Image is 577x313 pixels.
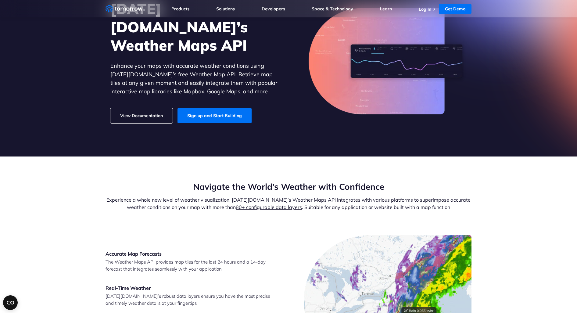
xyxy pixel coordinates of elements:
a: Developers [262,6,285,12]
a: Space & Technology [312,6,353,12]
p: Enhance your maps with accurate weather conditions using [DATE][DOMAIN_NAME]’s free Weather Map A... [110,62,278,96]
h2: Navigate the World’s Weather with Confidence [106,181,471,192]
p: The Weather Maps API provides map tiles for the last 24 hours and a 14-day forecast that integrat... [106,258,273,272]
a: 80+ configurable data layers [236,204,302,210]
a: Home link [106,4,145,13]
a: Get Demo [439,4,471,14]
a: Sign up and Start Building [177,108,252,123]
p: Experience a whole new level of weather visualization. [DATE][DOMAIN_NAME]’s Weather Maps API int... [106,196,471,211]
a: Solutions [216,6,235,12]
p: [DATE][DOMAIN_NAME]’s robust data layers ensure you have the most precise and timely weather deta... [106,293,273,307]
a: View Documentation [110,108,173,123]
a: Products [171,6,189,12]
a: Learn [380,6,392,12]
a: Log In [419,6,431,12]
h3: Accurate Map Forecasts [106,250,273,257]
h3: Real-Time Weather [106,285,273,291]
button: Open CMP widget [3,295,18,310]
